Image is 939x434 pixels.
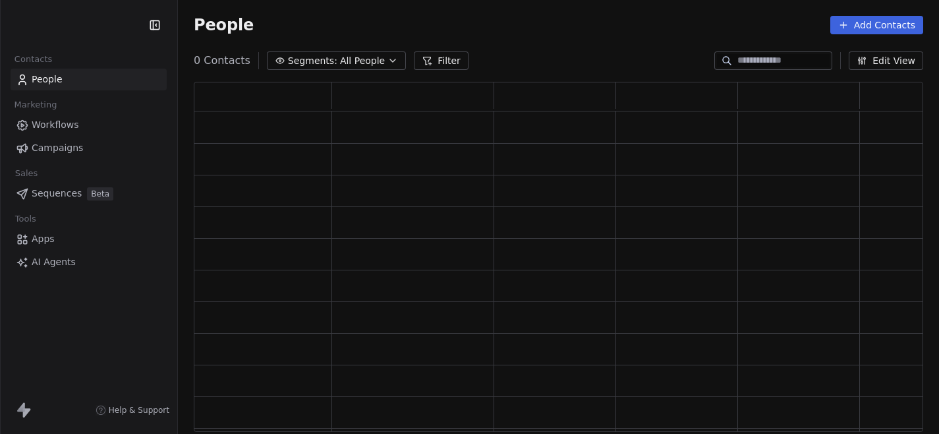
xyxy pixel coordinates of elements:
span: People [194,15,254,35]
span: Tools [9,209,42,229]
span: AI Agents [32,255,76,269]
button: Filter [414,51,469,70]
span: Segments: [288,54,337,68]
a: Apps [11,228,167,250]
button: Add Contacts [830,16,923,34]
span: Help & Support [109,405,169,416]
span: Beta [87,187,113,201]
a: SequencesBeta [11,183,167,204]
span: Apps [32,232,55,246]
button: Edit View [849,51,923,70]
span: Sales [9,164,43,183]
a: Help & Support [96,405,169,416]
span: 0 Contacts [194,53,250,69]
span: Sequences [32,187,82,201]
a: People [11,69,167,90]
a: Campaigns [11,137,167,159]
a: AI Agents [11,251,167,273]
span: People [32,73,63,86]
span: Contacts [9,49,58,69]
span: Marketing [9,95,63,115]
span: Workflows [32,118,79,132]
a: Workflows [11,114,167,136]
span: All People [340,54,385,68]
span: Campaigns [32,141,83,155]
